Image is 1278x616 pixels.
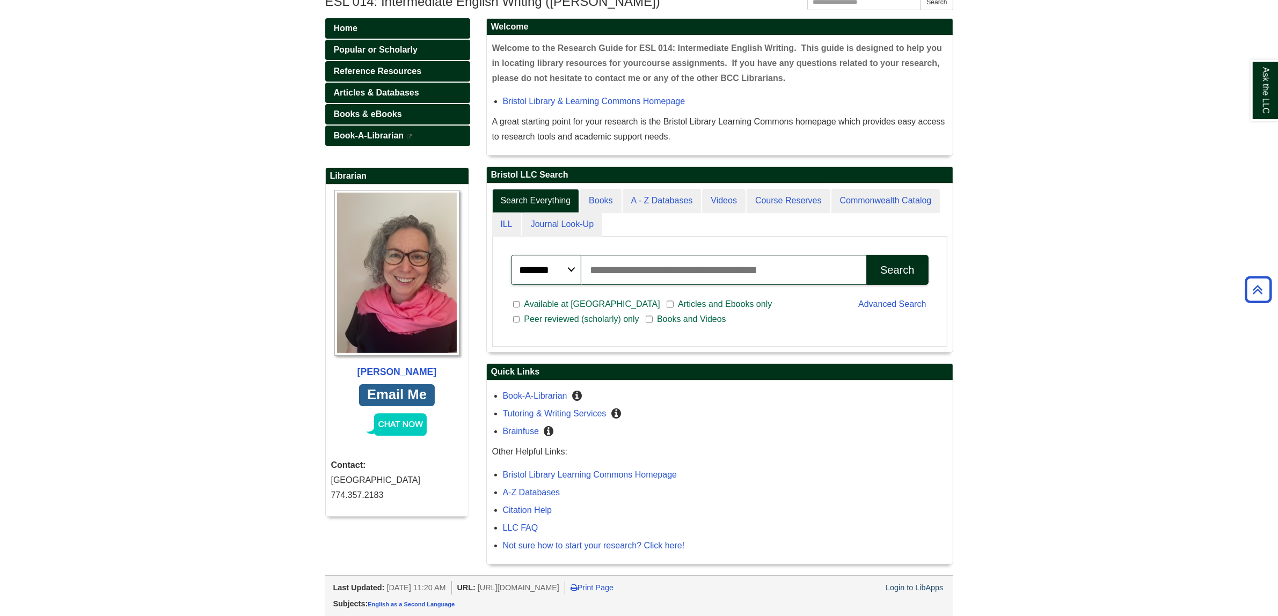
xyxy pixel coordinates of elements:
[457,583,476,592] span: URL:
[334,88,419,97] span: Articles & Databases
[747,189,830,213] a: Course Reserves
[333,583,385,592] span: Last Updated:
[503,409,607,418] a: Tutoring & Writing Services
[331,488,463,503] div: 774.357.2183
[334,109,402,119] span: Books & eBooks
[487,364,953,380] h2: Quick Links
[487,167,953,184] h2: Bristol LLC Search
[503,541,685,550] a: Not sure how to start your research? Click here!
[478,583,559,592] span: [URL][DOMAIN_NAME]
[365,412,429,450] img: Chat now
[334,24,357,33] span: Home
[331,364,463,380] div: [PERSON_NAME]
[513,299,520,309] input: Available at [GEOGRAPHIC_DATA]
[334,190,460,355] img: Profile Photo
[653,313,731,326] span: Books and Videos
[325,83,470,103] a: Articles & Databases
[858,299,926,309] a: Advanced Search
[503,97,685,106] a: Bristol Library & Learning Commons Homepage
[325,126,470,146] a: Book-A-Librarian
[492,114,947,144] p: A great starting point for your research is the Bristol Library Learning Commons homepage which p...
[325,18,470,39] a: Home
[642,58,725,68] span: course assignments
[331,190,463,380] a: Profile Photo [PERSON_NAME]
[325,61,470,82] a: Reference Resources
[492,43,794,53] span: Welcome to the Research Guide for ESL 014: Intermediate English Writing
[580,189,621,213] a: Books
[880,264,914,276] div: Search
[334,67,422,76] span: Reference Resources
[503,523,538,532] a: LLC FAQ
[325,40,470,60] a: Popular or Scholarly
[492,189,580,213] a: Search Everything
[520,313,643,326] span: Peer reviewed (scholarly) only
[325,104,470,124] a: Books & eBooks
[503,427,539,436] a: Brainfuse
[667,299,674,309] input: Articles and Ebooks only
[571,583,614,592] a: Print Page
[674,298,776,311] span: Articles and Ebooks only
[571,584,578,591] i: Print Page
[334,45,418,54] span: Popular or Scholarly
[487,19,953,35] h2: Welcome
[623,189,702,213] a: A - Z Databases
[325,18,470,527] div: Guide Pages
[522,212,602,237] a: Journal Look-Up
[702,189,746,213] a: Videos
[503,505,552,515] a: Citation Help
[331,473,463,488] div: [GEOGRAPHIC_DATA]
[492,444,947,459] p: Other Helpful Links:
[326,168,469,185] h2: Librarian
[368,601,455,607] a: English as a Second Language
[503,488,560,497] a: A-Z Databases
[831,189,940,213] a: Commonwealth Catalog
[331,458,463,473] strong: Contact:
[333,599,368,608] span: Subjects:
[386,583,446,592] span: [DATE] 11:20 AM
[646,314,653,324] input: Books and Videos
[359,384,435,406] a: Email Me
[520,298,664,311] span: Available at [GEOGRAPHIC_DATA]
[866,255,928,285] button: Search
[1241,282,1275,297] a: Back to Top
[503,391,567,400] a: Book-A-Librarian
[503,470,677,479] a: Bristol Library Learning Commons Homepage
[886,583,943,592] a: Login to LibApps
[513,314,520,324] input: Peer reviewed (scholarly) only
[492,212,521,237] a: ILL
[406,134,413,139] i: This link opens in a new window
[334,131,404,140] span: Book-A-Librarian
